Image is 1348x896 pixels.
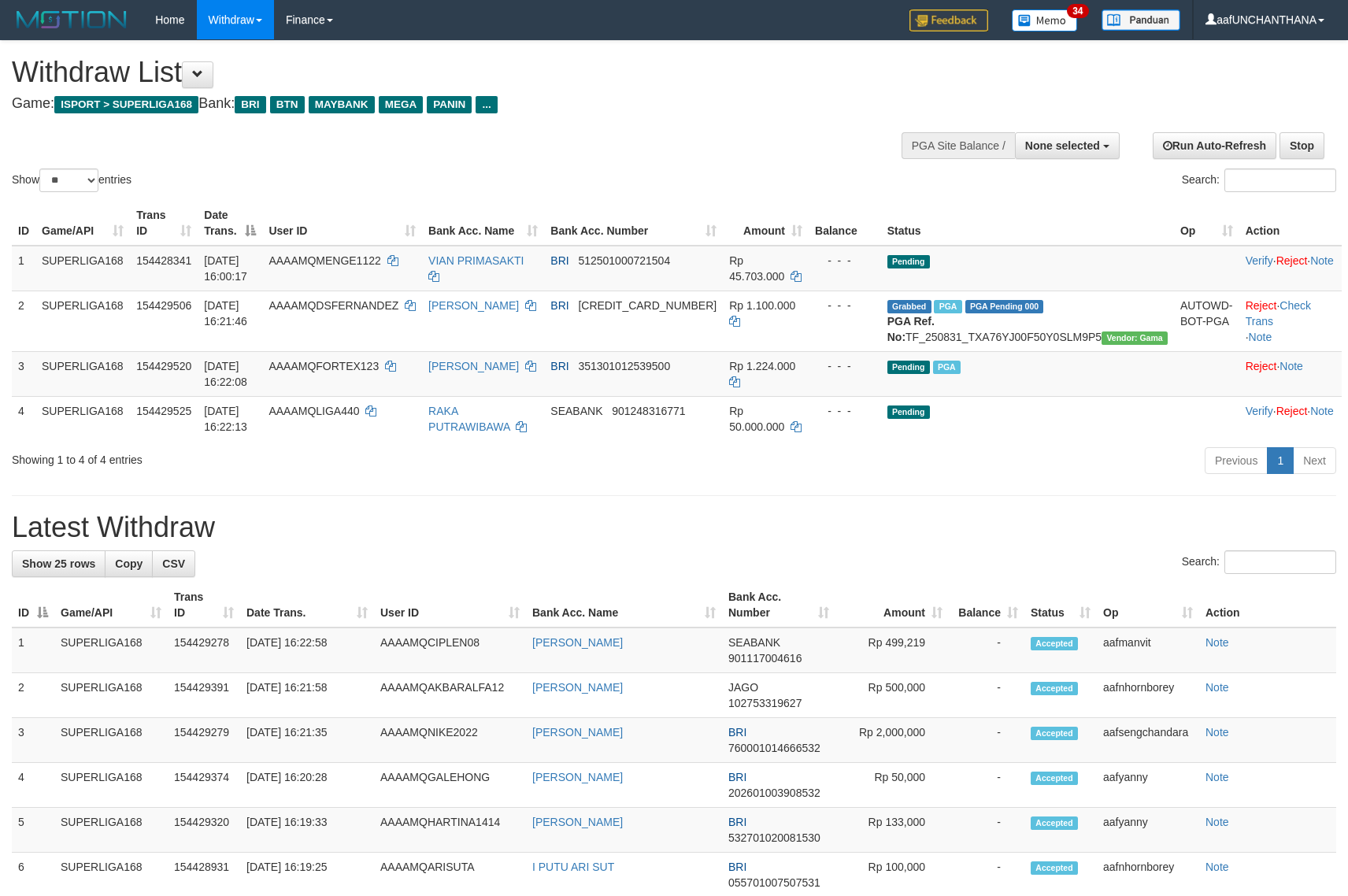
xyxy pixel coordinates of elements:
td: AUTOWD-BOT-PGA [1174,291,1239,351]
td: Rp 2,000,000 [835,718,949,763]
td: 3 [12,718,54,763]
td: 2 [12,291,35,351]
td: 1 [12,246,35,291]
td: 3 [12,351,35,396]
input: Search: [1224,550,1336,574]
span: ... [476,96,497,113]
span: Pending [887,361,930,374]
a: Reject [1276,254,1308,267]
span: Copy 512501000721504 to clipboard [578,254,670,267]
a: RAKA PUTRAWIBAWA [428,405,509,433]
h1: Withdraw List [12,57,883,88]
a: [PERSON_NAME] [428,299,519,312]
a: Verify [1246,254,1273,267]
h1: Latest Withdraw [12,512,1336,543]
a: Note [1205,816,1229,828]
th: Balance: activate to sort column ascending [949,583,1024,628]
span: Copy 532701020081530 to clipboard [728,831,820,844]
td: - [949,718,1024,763]
a: Note [1205,861,1229,873]
span: Copy 760001014666532 to clipboard [728,742,820,754]
span: Copy 901117004616 to clipboard [728,652,802,665]
span: PGA Pending [965,300,1044,313]
td: 154429279 [168,718,240,763]
th: Op: activate to sort column ascending [1174,201,1239,246]
span: MEGA [379,96,424,113]
td: SUPERLIGA168 [35,396,130,441]
td: AAAAMQHARTINA1414 [374,808,526,853]
span: Accepted [1031,727,1078,740]
th: Amount: activate to sort column ascending [835,583,949,628]
td: 154429391 [168,673,240,718]
span: [DATE] 16:21:46 [204,299,247,328]
a: Run Auto-Refresh [1153,132,1276,159]
span: AAAAMQFORTEX123 [268,360,379,372]
td: [DATE] 16:21:58 [240,673,374,718]
span: Pending [887,255,930,268]
th: ID: activate to sort column descending [12,583,54,628]
span: SEABANK [550,405,602,417]
span: BRI [550,299,568,312]
td: [DATE] 16:21:35 [240,718,374,763]
button: None selected [1015,132,1120,159]
a: [PERSON_NAME] [532,681,623,694]
span: Pending [887,405,930,419]
th: Amount: activate to sort column ascending [723,201,809,246]
span: BRI [728,861,746,873]
a: Show 25 rows [12,550,106,577]
label: Search: [1182,550,1336,574]
span: Copy [115,557,143,570]
th: Date Trans.: activate to sort column descending [198,201,262,246]
div: - - - [815,403,875,419]
label: Search: [1182,168,1336,192]
span: BRI [550,360,568,372]
span: Copy 055701007507531 to clipboard [728,876,820,889]
td: AAAAMQCIPLEN08 [374,628,526,673]
th: Bank Acc. Number: activate to sort column ascending [722,583,835,628]
span: CSV [162,557,185,570]
th: Game/API: activate to sort column ascending [54,583,168,628]
td: - [949,808,1024,853]
span: Accepted [1031,637,1078,650]
td: AAAAMQNIKE2022 [374,718,526,763]
td: AAAAMQAKBARALFA12 [374,673,526,718]
span: AAAAMQLIGA440 [268,405,359,417]
a: VIAN PRIMASAKTI [428,254,524,267]
td: - [949,628,1024,673]
td: aafyanny [1097,763,1199,808]
span: Copy 570401012077533 to clipboard [578,299,717,312]
span: AAAAMQDSFERNANDEZ [268,299,398,312]
span: BTN [270,96,305,113]
th: Trans ID: activate to sort column ascending [168,583,240,628]
th: ID [12,201,35,246]
td: SUPERLIGA168 [35,291,130,351]
span: Rp 50.000.000 [729,405,784,433]
th: Action [1239,201,1342,246]
span: Accepted [1031,861,1078,875]
h4: Game: Bank: [12,96,883,112]
th: Balance [809,201,881,246]
span: 34 [1067,4,1088,18]
span: [DATE] 16:22:13 [204,405,247,433]
td: 2 [12,673,54,718]
div: - - - [815,253,875,268]
a: [PERSON_NAME] [428,360,519,372]
span: Vendor URL: https://trx31.1velocity.biz [1102,331,1168,345]
a: Note [1279,360,1303,372]
span: PANIN [427,96,472,113]
th: User ID: activate to sort column ascending [262,201,422,246]
span: BRI [235,96,265,113]
a: I PUTU ARI SUT [532,861,614,873]
th: Bank Acc. Name: activate to sort column ascending [526,583,722,628]
th: User ID: activate to sort column ascending [374,583,526,628]
img: MOTION_logo.png [12,8,131,31]
th: Bank Acc. Number: activate to sort column ascending [544,201,723,246]
a: Note [1205,726,1229,739]
a: Note [1310,254,1334,267]
td: [DATE] 16:20:28 [240,763,374,808]
td: 4 [12,763,54,808]
span: BRI [728,771,746,783]
td: aafsengchandara [1097,718,1199,763]
td: 154429278 [168,628,240,673]
td: SUPERLIGA168 [35,246,130,291]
